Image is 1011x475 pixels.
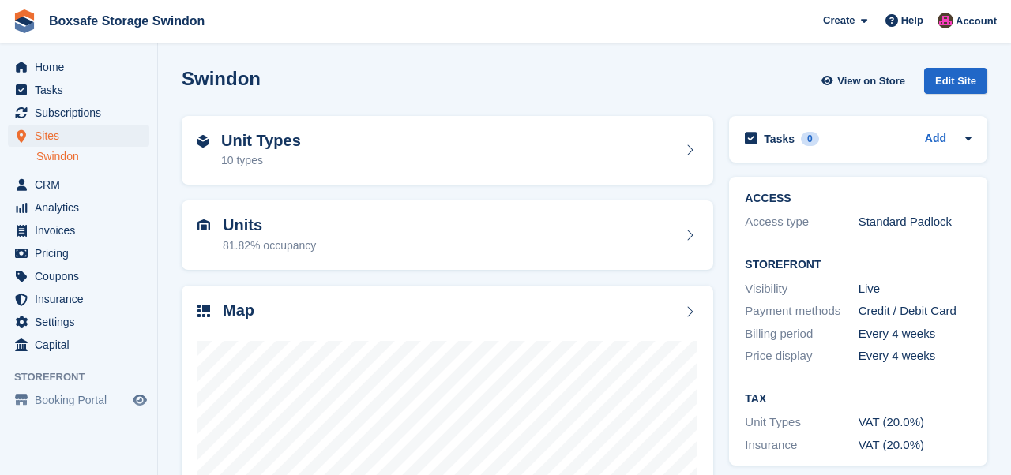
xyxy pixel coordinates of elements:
span: Create [823,13,855,28]
a: menu [8,288,149,310]
span: Coupons [35,265,130,287]
a: menu [8,196,149,219]
div: 81.82% occupancy [223,237,316,254]
span: Tasks [35,79,130,101]
span: CRM [35,174,130,196]
div: Billing period [745,325,858,343]
span: Analytics [35,196,130,219]
div: Insurance [745,436,858,454]
div: Unit Types [745,413,858,432]
a: View on Store [819,68,911,94]
span: Account [956,13,997,29]
a: Boxsafe Storage Swindon [43,8,211,34]
a: Unit Types 10 types [182,116,713,185]
span: Capital [35,334,130,356]
span: Home [35,56,130,78]
div: 0 [801,132,819,146]
a: Swindon [36,149,149,164]
img: Philip Matthews [938,13,953,28]
img: map-icn-33ee37083ee616e46c38cad1a60f524a97daa1e2b2c8c0bc3eb3415660979fc1.svg [197,305,210,317]
span: Booking Portal [35,389,130,411]
a: menu [8,79,149,101]
a: menu [8,265,149,287]
div: Standard Padlock [859,213,972,231]
div: Live [859,280,972,298]
h2: Swindon [182,68,261,89]
a: menu [8,56,149,78]
h2: Tax [745,393,972,406]
img: unit-type-icn-2b2737a686de81e16bb02015468b77c625bbabd49415b5ef34ead5e3b44a266d.svg [197,135,209,148]
div: Every 4 weeks [859,347,972,365]
div: VAT (20.0%) [859,436,972,454]
a: menu [8,334,149,356]
div: Price display [745,347,858,365]
h2: Map [223,301,254,320]
span: Sites [35,125,130,147]
a: Edit Site [924,68,987,100]
h2: Storefront [745,259,972,271]
h2: Units [223,216,316,234]
div: Every 4 weeks [859,325,972,343]
a: menu [8,219,149,241]
a: menu [8,125,149,147]
a: menu [8,242,149,264]
span: Help [901,13,923,28]
div: Credit / Debit Card [859,302,972,320]
a: menu [8,102,149,124]
h2: Unit Types [221,132,301,150]
a: menu [8,311,149,333]
span: Subscriptions [35,102,130,124]
div: VAT (20.0%) [859,413,972,432]
img: stora-icon-8386f47178a22dfd0bd8f6a31ec36ba5ce8667c1dd55bd0f319d3a0aa187defe.svg [13,9,36,33]
a: menu [8,389,149,411]
span: Insurance [35,288,130,310]
div: Visibility [745,280,858,298]
div: Edit Site [924,68,987,94]
h2: Tasks [764,132,795,146]
div: Access type [745,213,858,231]
span: Storefront [14,369,157,385]
span: Settings [35,311,130,333]
a: menu [8,174,149,196]
img: unit-icn-7be61d7bf1b0ce9d3e12c5938cc71ed9869f7b940bace4675aadf7bd6d80202e.svg [197,219,210,230]
div: 10 types [221,152,301,169]
a: Preview store [130,391,149,410]
a: Units 81.82% occupancy [182,200,713,270]
span: Invoices [35,219,130,241]
div: Payment methods [745,302,858,320]
span: Pricing [35,242,130,264]
span: View on Store [837,73,905,89]
a: Add [925,130,946,148]
h2: ACCESS [745,193,972,205]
